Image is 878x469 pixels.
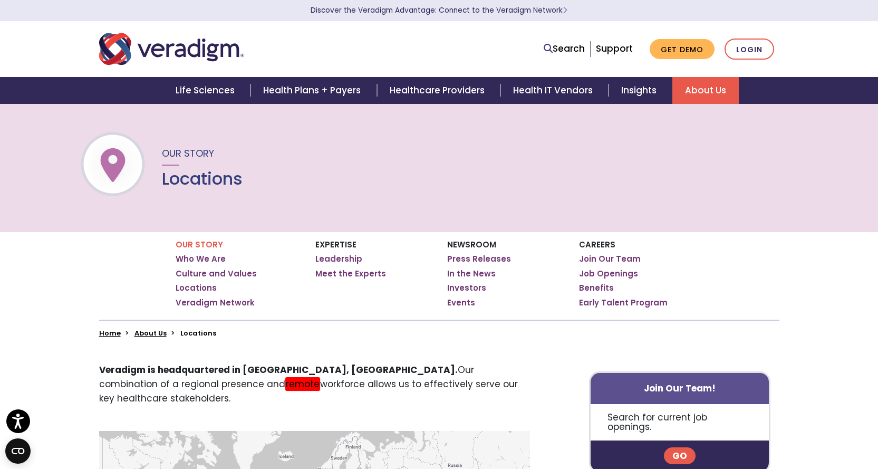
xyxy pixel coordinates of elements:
a: Healthcare Providers [377,77,500,104]
a: Discover the Veradigm Advantage: Connect to the Veradigm NetworkLearn More [311,5,567,15]
a: Leadership [315,254,362,264]
a: About Us [134,328,167,338]
a: Insights [609,77,672,104]
strong: Join Our Team! [644,382,716,395]
a: Support [596,42,633,55]
a: Who We Are [176,254,226,264]
a: Investors [447,283,486,293]
button: Open CMP widget [5,438,31,464]
a: Get Demo [650,39,715,60]
a: Culture and Values [176,269,257,279]
p: Search for current job openings. [591,404,769,441]
a: Health Plans + Payers [250,77,377,104]
a: Search [544,42,585,56]
a: Job Openings [579,269,638,279]
a: In the News [447,269,496,279]
a: Health IT Vendors [500,77,609,104]
a: Events [447,298,475,308]
a: Life Sciences [163,77,250,104]
a: About Us [672,77,739,104]
a: Early Talent Program [579,298,668,308]
p: Our combination of a regional presence and workforce allows us to effectively serve our key healt... [99,363,530,406]
strong: Veradigm is headquartered in [GEOGRAPHIC_DATA], [GEOGRAPHIC_DATA]. [99,363,458,376]
a: Press Releases [447,254,511,264]
em: remote [285,377,320,391]
a: Join Our Team [579,254,641,264]
a: Locations [176,283,217,293]
span: Learn More [563,5,567,15]
a: Go [664,447,696,464]
a: Login [725,39,774,60]
a: Veradigm Network [176,298,255,308]
h1: Locations [162,169,243,189]
a: Home [99,328,121,338]
span: Our Story [162,147,214,160]
img: Veradigm logo [99,32,244,66]
a: Benefits [579,283,614,293]
a: Meet the Experts [315,269,386,279]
